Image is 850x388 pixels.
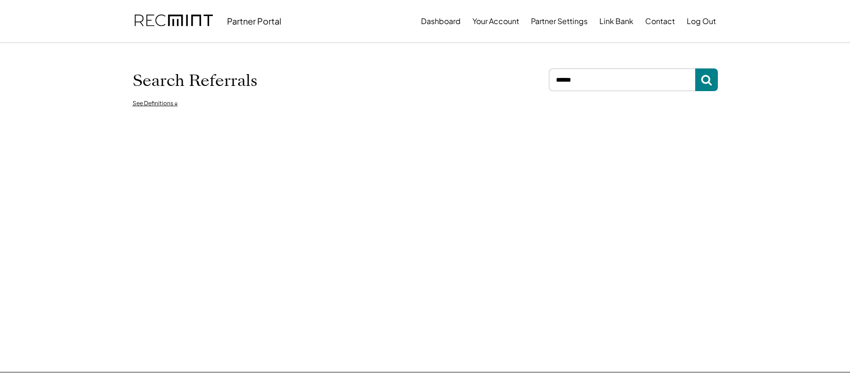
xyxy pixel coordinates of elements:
[135,5,213,37] img: recmint-logotype%403x.png
[531,12,588,31] button: Partner Settings
[421,12,461,31] button: Dashboard
[645,12,675,31] button: Contact
[599,12,633,31] button: Link Bank
[227,16,281,26] div: Partner Portal
[133,71,257,91] h1: Search Referrals
[133,100,178,108] div: See Definitions ↓
[472,12,519,31] button: Your Account
[687,12,716,31] button: Log Out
